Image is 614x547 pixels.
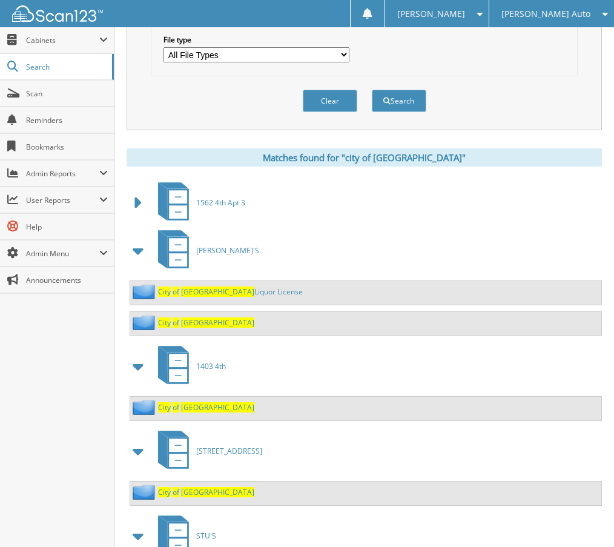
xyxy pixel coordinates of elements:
[158,317,171,328] span: City
[196,446,262,456] span: [STREET_ADDRESS]
[158,402,254,413] a: City of [GEOGRAPHIC_DATA]
[196,531,216,541] span: STU'S
[133,400,158,415] img: folder2.png
[26,222,108,232] span: Help
[181,487,254,497] span: [GEOGRAPHIC_DATA]
[133,485,158,500] img: folder2.png
[372,90,426,112] button: Search
[133,284,158,299] img: folder2.png
[12,5,103,22] img: scan123-logo-white.svg
[196,361,226,371] span: 1403 4th
[173,317,179,328] span: of
[158,287,303,297] a: City of [GEOGRAPHIC_DATA]Liquor License
[26,88,108,99] span: Scan
[196,245,259,256] span: [PERSON_NAME]'S
[26,168,99,179] span: Admin Reports
[173,402,179,413] span: of
[26,115,108,125] span: Reminders
[158,487,254,497] a: City of [GEOGRAPHIC_DATA]
[181,317,254,328] span: [GEOGRAPHIC_DATA]
[158,487,171,497] span: City
[158,317,254,328] a: City of [GEOGRAPHIC_DATA]
[303,90,357,112] button: Clear
[181,402,254,413] span: [GEOGRAPHIC_DATA]
[196,197,245,208] span: 1562 4th Apt 3
[163,35,349,45] label: File type
[158,287,171,297] span: City
[127,148,602,167] div: Matches found for "city of [GEOGRAPHIC_DATA]"
[26,195,99,205] span: User Reports
[173,487,179,497] span: of
[26,35,99,45] span: Cabinets
[151,179,245,227] a: 1562 4th Apt 3
[151,427,262,475] a: [STREET_ADDRESS]
[133,315,158,330] img: folder2.png
[397,10,465,18] span: [PERSON_NAME]
[26,275,108,285] span: Announcements
[553,489,614,547] iframe: Chat Widget
[26,62,106,72] span: Search
[26,142,108,152] span: Bookmarks
[158,402,171,413] span: City
[501,10,590,18] span: [PERSON_NAME] Auto
[151,227,259,274] a: [PERSON_NAME]'S
[181,287,254,297] span: [GEOGRAPHIC_DATA]
[151,342,226,390] a: 1403 4th
[173,287,179,297] span: of
[26,248,99,259] span: Admin Menu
